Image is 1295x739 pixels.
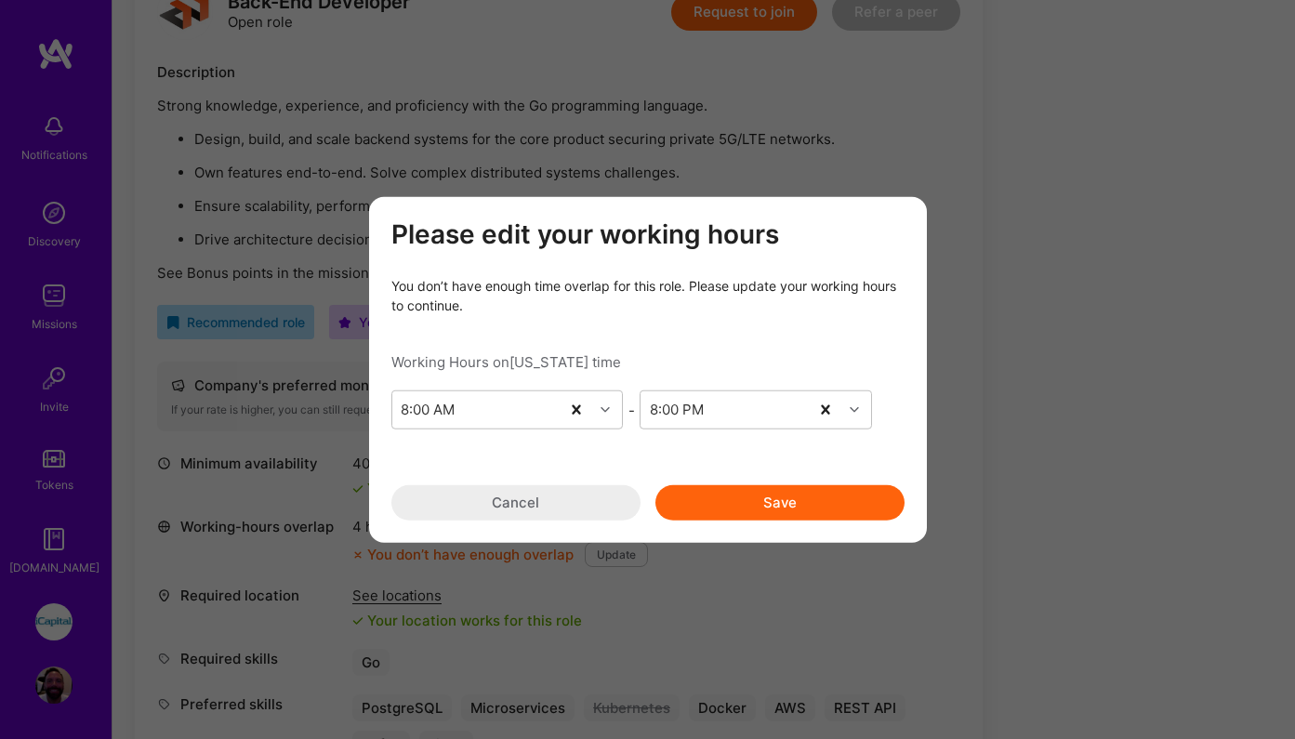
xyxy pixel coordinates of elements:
[401,400,455,419] div: 8:00 AM
[391,352,905,372] div: Working Hours on [US_STATE] time
[391,276,905,315] div: You don’t have enough time overlap for this role. Please update your working hours to continue.
[623,400,640,419] div: -
[391,485,641,521] button: Cancel
[601,405,610,415] i: icon Chevron
[850,405,859,415] i: icon Chevron
[650,400,704,419] div: 8:00 PM
[391,218,905,250] h3: Please edit your working hours
[655,485,905,521] button: Save
[369,196,927,543] div: modal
